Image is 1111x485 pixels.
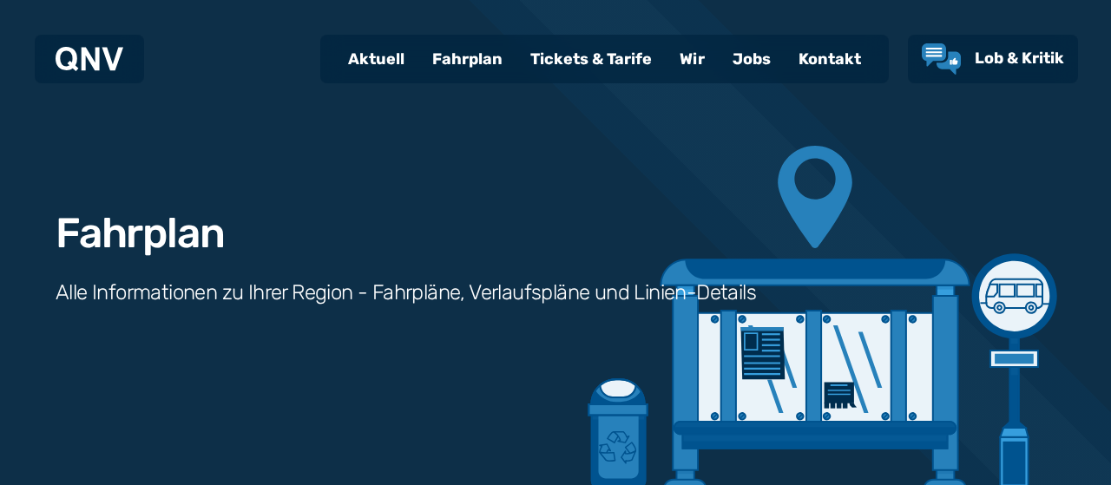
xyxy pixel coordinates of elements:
a: Aktuell [334,36,418,82]
a: Lob & Kritik [922,43,1064,75]
a: Fahrplan [418,36,516,82]
span: Lob & Kritik [975,49,1064,68]
h3: Alle Informationen zu Ihrer Region - Fahrpläne, Verlaufspläne und Linien-Details [56,279,756,306]
a: Jobs [719,36,785,82]
a: Kontakt [785,36,875,82]
a: Tickets & Tarife [516,36,666,82]
h1: Fahrplan [56,213,224,254]
a: Wir [666,36,719,82]
img: QNV Logo [56,47,123,71]
a: QNV Logo [56,42,123,76]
